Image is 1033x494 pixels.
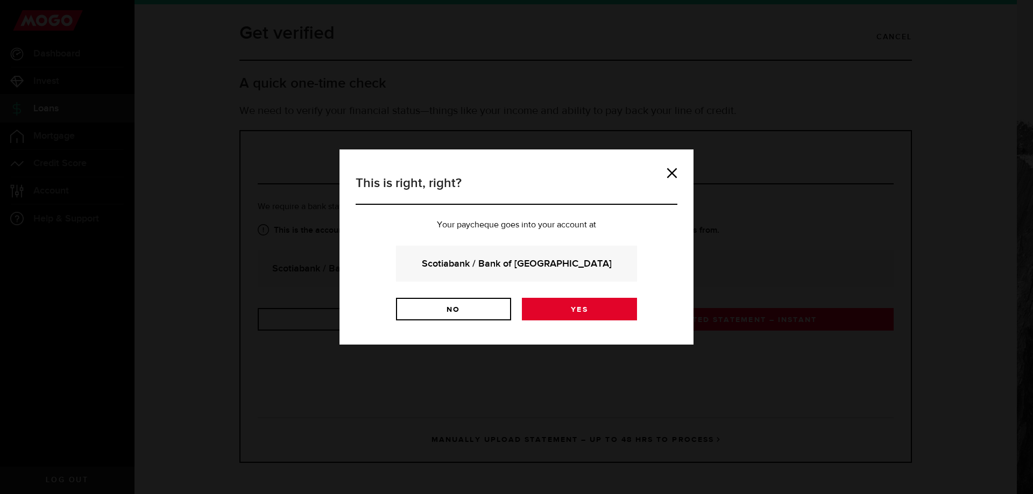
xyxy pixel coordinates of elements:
strong: Scotiabank / Bank of [GEOGRAPHIC_DATA] [411,256,622,271]
button: Open LiveChat chat widget [9,4,41,37]
h3: This is right, right? [356,174,677,205]
p: Your paycheque goes into your account at [356,221,677,230]
a: Yes [522,298,637,320]
a: No [396,298,511,320]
